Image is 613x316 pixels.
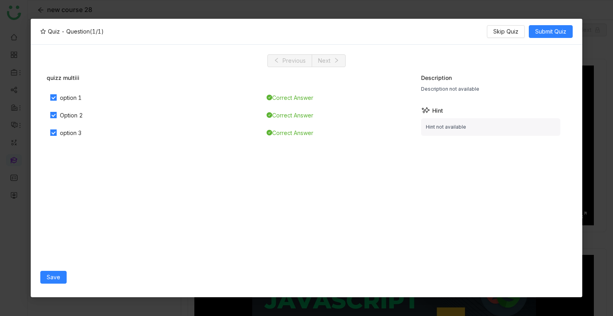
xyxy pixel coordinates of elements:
[47,74,405,82] div: quizz multiii
[267,54,312,67] button: Previous
[40,27,104,36] div: Quiz - Question (1/1)
[47,273,60,282] span: Save
[60,111,83,120] div: Option 2
[267,129,313,137] div: Correct Answer
[267,93,313,102] div: Correct Answer
[421,85,561,93] div: Description not available
[535,27,566,36] span: Submit Quiz
[529,25,573,38] button: Submit Quiz
[487,25,525,38] button: Skip Quiz
[421,118,561,136] div: Hint not available
[421,105,561,115] div: Hint
[493,27,518,36] span: Skip Quiz
[312,54,346,67] button: Next
[60,129,81,137] div: option 3
[421,74,561,82] div: Description
[60,93,82,102] div: option 1
[267,111,313,120] div: Correct Answer
[40,271,67,284] button: Save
